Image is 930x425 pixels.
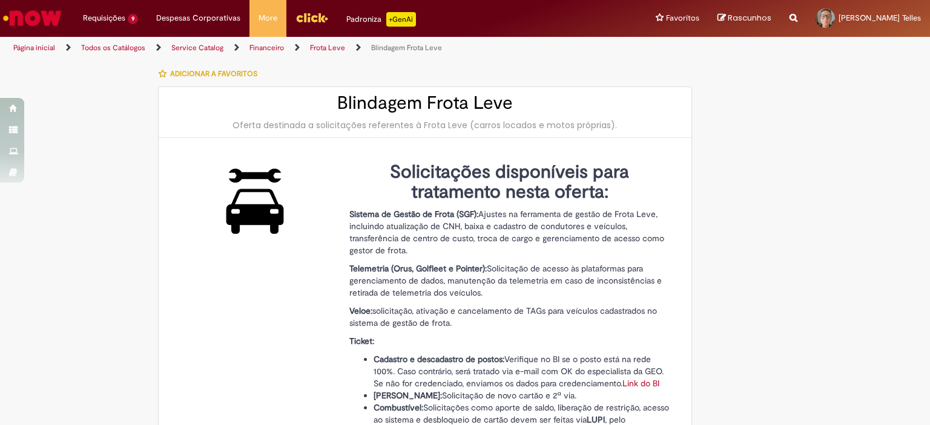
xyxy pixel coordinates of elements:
li: Verifique no BI se o posto está na rede 100%. Caso contrário, será tratado via e-mail com OK do e... [374,353,670,389]
li: Solicitação de novo cartão e 2ª via. [374,389,670,401]
button: Adicionar a Favoritos [158,61,264,86]
strong: Sistema de Gestão de Frota (SGF): [349,209,478,219]
span: Adicionar a Favoritos [170,69,257,79]
h2: Blindagem Frota Leve [171,93,679,113]
span: Requisições [83,12,125,24]
span: More [259,12,277,24]
span: Despesas Corporativas [156,12,240,24]
img: ServiceNow [1,6,64,30]
a: Frota Leve [310,43,345,53]
a: Página inicial [13,43,55,53]
p: Solicitação de acesso às plataformas para gerenciamento de dados, manutenção da telemetria em cas... [349,262,670,299]
a: Link do BI [622,378,659,389]
a: Service Catalog [171,43,223,53]
strong: Veloe: [349,305,372,316]
p: solicitação, ativação e cancelamento de TAGs para veículos cadastrados no sistema de gestão de fr... [349,305,670,329]
strong: Cadastro e descadastro de postos: [374,354,504,365]
strong: Solicitações disponíveis para tratamento nesta oferta: [390,160,629,204]
ul: Trilhas de página [9,37,611,59]
strong: LUPI [587,414,605,425]
a: Blindagem Frota Leve [371,43,442,53]
div: Padroniza [346,12,416,27]
a: Rascunhos [717,13,771,24]
div: Oferta destinada a solicitações referentes à Frota Leve (carros locados e motos próprias). [171,119,679,131]
strong: Combustível: [374,402,423,413]
img: click_logo_yellow_360x200.png [295,8,328,27]
span: [PERSON_NAME] Telles [839,13,921,23]
p: +GenAi [386,12,416,27]
p: Ajustes na ferramenta de gestão de Frota Leve, incluindo atualização de CNH, baixa e cadastro de ... [349,208,670,256]
span: 9 [128,14,138,24]
span: Rascunhos [728,12,771,24]
strong: [PERSON_NAME]: [374,390,442,401]
a: Todos os Catálogos [81,43,145,53]
a: Financeiro [249,43,284,53]
img: Blindagem Frota Leve [214,162,296,240]
strong: Telemetria (Orus, Golfleet e Pointer): [349,263,487,274]
span: Favoritos [666,12,699,24]
strong: Ticket: [349,336,374,346]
